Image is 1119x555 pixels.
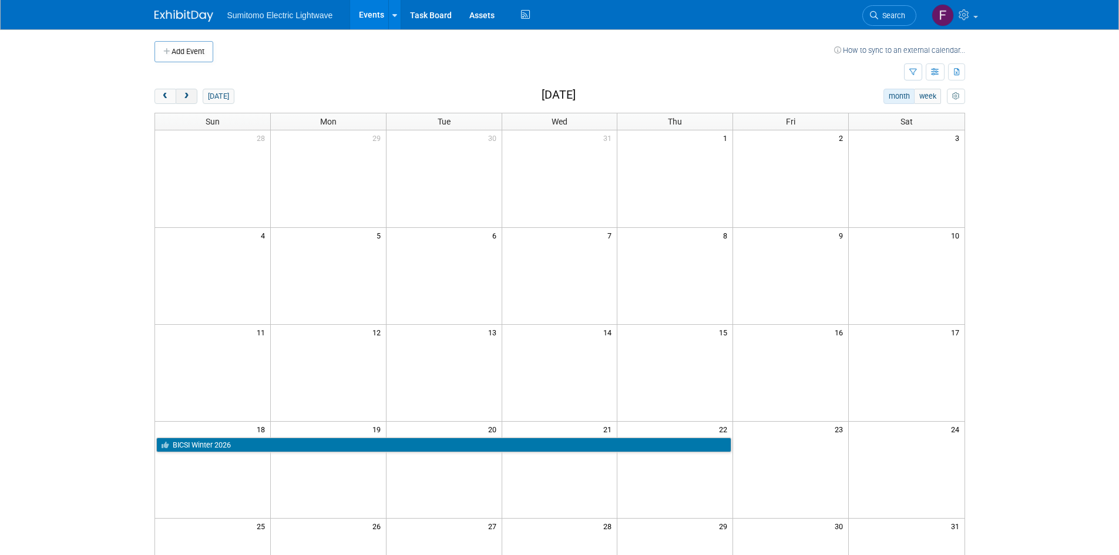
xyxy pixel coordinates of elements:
span: Wed [552,117,567,126]
span: 23 [834,422,848,436]
span: 6 [491,228,502,243]
span: 20 [487,422,502,436]
button: Add Event [154,41,213,62]
span: 2 [838,130,848,145]
h2: [DATE] [542,89,576,102]
span: 29 [718,519,732,533]
span: 18 [256,422,270,436]
span: 7 [606,228,617,243]
button: next [176,89,197,104]
span: Thu [668,117,682,126]
span: 21 [602,422,617,436]
span: 10 [950,228,965,243]
span: Sumitomo Electric Lightwave [227,11,333,20]
span: 27 [487,519,502,533]
span: 30 [487,130,502,145]
span: Sat [900,117,913,126]
span: 11 [256,325,270,339]
span: 3 [954,130,965,145]
span: 14 [602,325,617,339]
button: [DATE] [203,89,234,104]
button: week [914,89,941,104]
button: prev [154,89,176,104]
span: 15 [718,325,732,339]
img: Faith Byrd [932,4,954,26]
span: 12 [371,325,386,339]
span: 29 [371,130,386,145]
span: 28 [602,519,617,533]
span: 19 [371,422,386,436]
span: 26 [371,519,386,533]
span: 16 [834,325,848,339]
span: 4 [260,228,270,243]
span: 24 [950,422,965,436]
span: Tue [438,117,451,126]
span: 25 [256,519,270,533]
span: 22 [718,422,732,436]
span: 28 [256,130,270,145]
button: month [883,89,915,104]
span: 31 [602,130,617,145]
span: Search [878,11,905,20]
span: 30 [834,519,848,533]
span: Fri [786,117,795,126]
a: BICSI Winter 2026 [156,438,732,453]
span: 31 [950,519,965,533]
a: Search [862,5,916,26]
span: 13 [487,325,502,339]
a: How to sync to an external calendar... [834,46,965,55]
span: 17 [950,325,965,339]
button: myCustomButton [947,89,965,104]
span: 1 [722,130,732,145]
span: 5 [375,228,386,243]
img: ExhibitDay [154,10,213,22]
i: Personalize Calendar [952,93,960,100]
span: Mon [320,117,337,126]
span: Sun [206,117,220,126]
span: 9 [838,228,848,243]
span: 8 [722,228,732,243]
